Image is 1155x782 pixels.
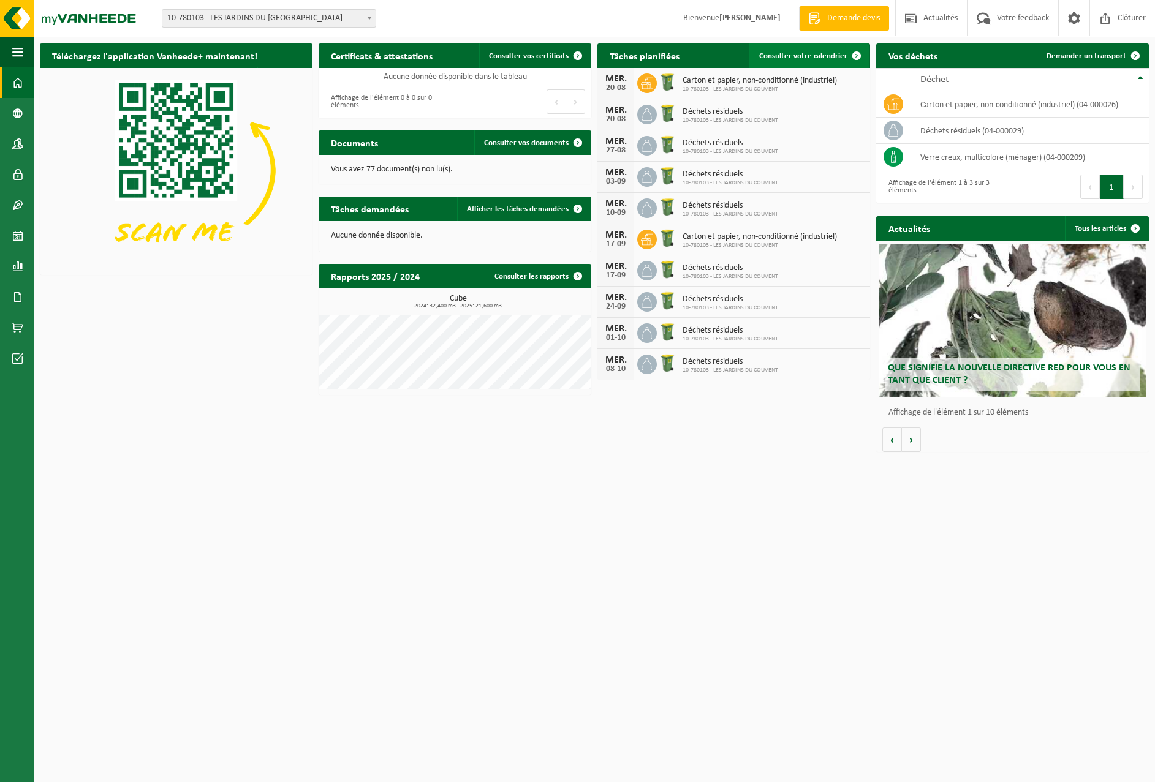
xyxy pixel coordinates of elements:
[876,216,942,240] h2: Actualités
[888,408,1143,417] p: Affichage de l'élément 1 sur 10 éléments
[457,197,590,221] a: Afficher les tâches demandées
[604,137,628,146] div: MER.
[911,118,1149,144] td: déchets résiduels (04-000029)
[1047,52,1126,60] span: Demander un transport
[657,259,678,280] img: WB-0240-HPE-GN-50
[657,72,678,92] img: WB-0240-HPE-GN-50
[902,427,921,452] button: Volgende
[319,264,432,288] h2: Rapports 2025 / 2024
[40,68,312,273] img: Download de VHEPlus App
[319,130,390,154] h2: Documents
[604,230,628,240] div: MER.
[604,168,628,178] div: MER.
[604,293,628,303] div: MER.
[467,205,569,213] span: Afficher les tâches demandées
[604,355,628,365] div: MER.
[749,43,869,68] a: Consulter votre calendrier
[331,165,579,174] p: Vous avez 77 document(s) non lu(s).
[683,367,778,374] span: 10-780103 - LES JARDINS DU COUVENT
[683,148,778,156] span: 10-780103 - LES JARDINS DU COUVENT
[882,427,902,452] button: Vorige
[683,138,778,148] span: Déchets résiduels
[566,89,585,114] button: Next
[683,263,778,273] span: Déchets résiduels
[319,68,591,85] td: Aucune donnée disponible dans le tableau
[604,74,628,84] div: MER.
[1100,175,1124,199] button: 1
[604,261,628,271] div: MER.
[604,178,628,186] div: 03-09
[604,365,628,374] div: 08-10
[799,6,889,31] a: Demande devis
[162,10,376,27] span: 10-780103 - LES JARDINS DU COUVENT - DEUX-ACREN
[683,211,778,218] span: 10-780103 - LES JARDINS DU COUVENT
[882,173,1007,200] div: Affichage de l'élément 1 à 3 sur 3 éléments
[759,52,847,60] span: Consulter votre calendrier
[657,134,678,155] img: WB-0240-HPE-GN-50
[719,13,781,23] strong: [PERSON_NAME]
[325,303,591,309] span: 2024: 32,400 m3 - 2025: 21,600 m3
[40,43,270,67] h2: Téléchargez l'application Vanheede+ maintenant!
[888,363,1130,385] span: Que signifie la nouvelle directive RED pour vous en tant que client ?
[319,197,421,220] h2: Tâches demandées
[683,273,778,280] span: 10-780103 - LES JARDINS DU COUVENT
[879,244,1146,397] a: Que signifie la nouvelle directive RED pour vous en tant que client ?
[683,117,778,124] span: 10-780103 - LES JARDINS DU COUVENT
[319,43,445,67] h2: Certificats & attestations
[657,321,678,342] img: WB-0240-HPE-GN-50
[162,9,376,28] span: 10-780103 - LES JARDINS DU COUVENT - DEUX-ACREN
[1124,175,1143,199] button: Next
[604,240,628,249] div: 17-09
[604,115,628,124] div: 20-08
[683,326,778,336] span: Déchets résiduels
[474,130,590,155] a: Consulter vos documents
[604,324,628,334] div: MER.
[604,105,628,115] div: MER.
[604,334,628,342] div: 01-10
[657,165,678,186] img: WB-0240-HPE-GN-50
[657,290,678,311] img: WB-0240-HPE-GN-50
[657,197,678,217] img: WB-0240-HPE-GN-50
[657,228,678,249] img: WB-0240-HPE-GN-50
[657,353,678,374] img: WB-0240-HPE-GN-50
[604,271,628,280] div: 17-09
[1080,175,1100,199] button: Previous
[597,43,692,67] h2: Tâches planifiées
[1037,43,1148,68] a: Demander un transport
[824,12,883,24] span: Demande devis
[604,209,628,217] div: 10-09
[683,304,778,312] span: 10-780103 - LES JARDINS DU COUVENT
[547,89,566,114] button: Previous
[683,232,837,242] span: Carton et papier, non-conditionné (industriel)
[683,201,778,211] span: Déchets résiduels
[331,231,579,240] p: Aucune donnée disponible.
[479,43,590,68] a: Consulter vos certificats
[683,357,778,367] span: Déchets résiduels
[604,146,628,155] div: 27-08
[683,107,778,117] span: Déchets résiduels
[1065,216,1148,241] a: Tous les articles
[604,84,628,92] div: 20-08
[683,242,837,249] span: 10-780103 - LES JARDINS DU COUVENT
[683,295,778,304] span: Déchets résiduels
[485,264,590,288] a: Consulter les rapports
[325,88,449,115] div: Affichage de l'élément 0 à 0 sur 0 éléments
[604,199,628,209] div: MER.
[489,52,569,60] span: Consulter vos certificats
[484,139,569,147] span: Consulter vos documents
[683,76,837,86] span: Carton et papier, non-conditionné (industriel)
[325,295,591,309] h3: Cube
[683,170,778,179] span: Déchets résiduels
[876,43,950,67] h2: Vos déchets
[911,91,1149,118] td: carton et papier, non-conditionné (industriel) (04-000026)
[911,144,1149,170] td: verre creux, multicolore (ménager) (04-000209)
[683,86,837,93] span: 10-780103 - LES JARDINS DU COUVENT
[657,103,678,124] img: WB-0240-HPE-GN-50
[920,75,949,85] span: Déchet
[683,179,778,187] span: 10-780103 - LES JARDINS DU COUVENT
[604,303,628,311] div: 24-09
[683,336,778,343] span: 10-780103 - LES JARDINS DU COUVENT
